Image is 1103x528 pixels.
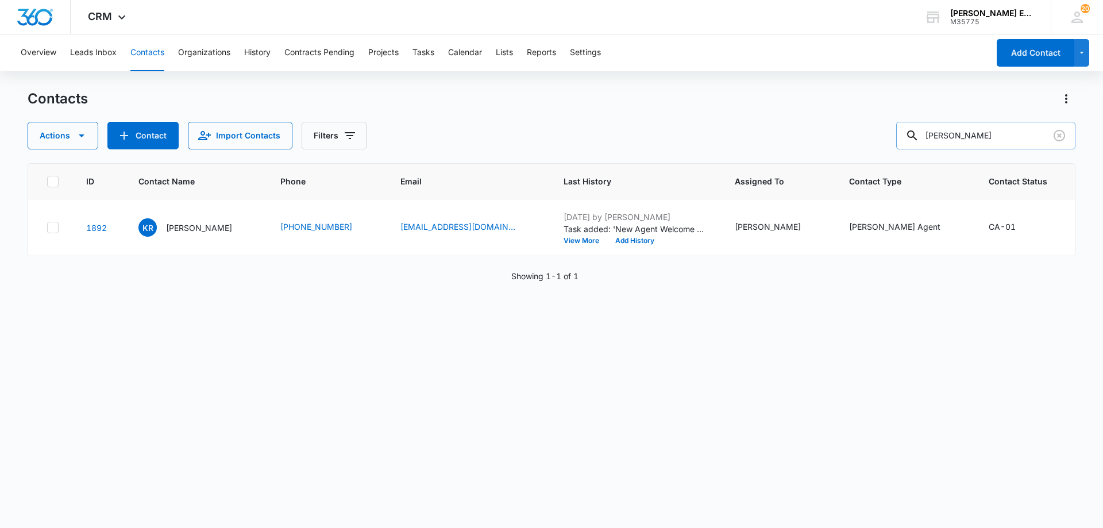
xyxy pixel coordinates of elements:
div: Contact Name - Kathy Rita Bischofberger - Select to Edit Field [138,218,253,237]
a: [PHONE_NUMBER] [280,221,352,233]
a: Navigate to contact details page for Kathy Rita Bischofberger [86,223,107,233]
div: notifications count [1081,4,1090,13]
button: Overview [21,34,56,71]
button: Tasks [412,34,434,71]
button: Contracts Pending [284,34,354,71]
h1: Contacts [28,90,88,107]
a: [EMAIL_ADDRESS][DOMAIN_NAME] [400,221,515,233]
button: History [244,34,271,71]
button: Add Contact [997,39,1074,67]
button: Projects [368,34,399,71]
p: Task added: 'New Agent Welcome Call' [564,223,707,235]
button: View More [564,237,607,244]
p: [DATE] by [PERSON_NAME] [564,211,707,223]
span: Assigned To [735,175,805,187]
button: Clear [1050,126,1069,145]
button: Organizations [178,34,230,71]
div: account id [950,18,1034,26]
span: KR [138,218,157,237]
span: Contact Status [989,175,1047,187]
span: Last History [564,175,691,187]
p: [PERSON_NAME] [166,222,232,234]
div: Contact Status - CA-01 - Select to Edit Field [989,221,1036,234]
button: Filters [302,122,367,149]
button: Settings [570,34,601,71]
button: Actions [28,122,98,149]
button: Actions [1057,90,1075,108]
button: Lists [496,34,513,71]
span: Contact Type [849,175,944,187]
div: Assigned To - Michelle Beeson - Select to Edit Field [735,221,822,234]
button: Leads Inbox [70,34,117,71]
div: Contact Type - Allison James Agent - Select to Edit Field [849,221,961,234]
button: Contacts [130,34,164,71]
div: account name [950,9,1034,18]
button: Add History [607,237,662,244]
input: Search Contacts [896,122,1075,149]
div: Phone - (858) 922-4605 - Select to Edit Field [280,221,373,234]
span: Contact Name [138,175,236,187]
p: Showing 1-1 of 1 [511,270,579,282]
div: CA-01 [989,221,1016,233]
span: CRM [88,10,112,22]
span: 20 [1081,4,1090,13]
button: Import Contacts [188,122,292,149]
span: Phone [280,175,356,187]
div: Email - kathybrealtor@gmail.com - Select to Edit Field [400,221,536,234]
button: Reports [527,34,556,71]
span: Email [400,175,519,187]
span: ID [86,175,94,187]
button: Calendar [448,34,482,71]
button: Add Contact [107,122,179,149]
div: [PERSON_NAME] [735,221,801,233]
div: [PERSON_NAME] Agent [849,221,940,233]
